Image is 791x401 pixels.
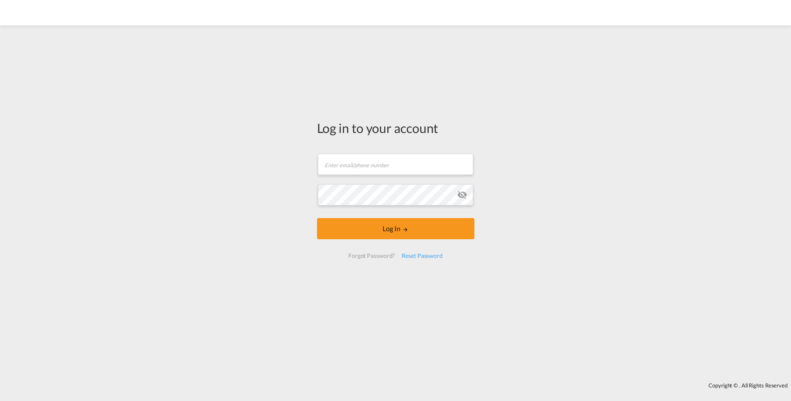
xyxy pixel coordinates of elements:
md-icon: icon-eye-off [457,190,467,200]
button: LOGIN [317,218,474,239]
div: Reset Password [398,248,446,263]
input: Enter email/phone number [318,154,473,175]
div: Log in to your account [317,119,474,137]
div: Forgot Password? [345,248,398,263]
